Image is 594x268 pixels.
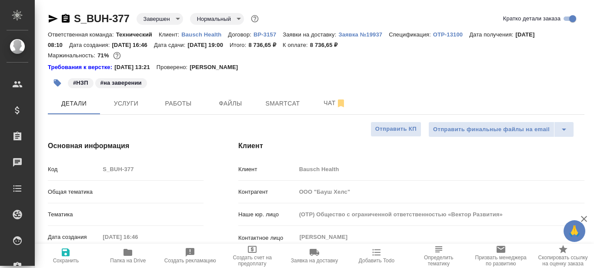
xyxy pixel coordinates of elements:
[238,188,296,196] p: Контрагент
[48,188,100,196] p: Общая тематика
[190,13,244,25] div: Завершен
[94,79,148,86] span: на заверении
[114,63,157,72] p: [DATE] 13:21
[296,185,584,198] input: Пустое поле
[181,31,228,38] p: Bausch Health
[314,98,356,109] span: Чат
[370,122,421,137] button: Отправить КП
[228,31,254,38] p: Договор:
[389,31,433,38] p: Спецификация:
[67,79,94,86] span: НЗП
[53,258,79,264] span: Сохранить
[48,31,116,38] p: Ответственная команда:
[48,13,58,24] button: Скопировать ссылку для ЯМессенджера
[48,165,100,174] p: Код
[97,52,111,59] p: 71%
[48,52,97,59] p: Маржинальность:
[433,31,469,38] p: OTP-13100
[116,31,159,38] p: Технический
[283,31,338,38] p: Заявки на доставку:
[48,63,114,72] div: Нажми, чтобы открыть папку с инструкцией
[537,255,589,267] span: Скопировать ссылку на оценку заказа
[413,255,464,267] span: Определить тематику
[141,15,173,23] button: Завершен
[100,185,204,199] div: ​
[100,163,204,175] input: Пустое поле
[469,31,515,38] p: Дата получения:
[187,42,230,48] p: [DATE] 19:00
[221,244,284,268] button: Создать счет на предоплату
[154,42,187,48] p: Дата сдачи:
[475,255,527,267] span: Призвать менеджера по развитию
[227,255,278,267] span: Создать счет на предоплату
[105,98,147,109] span: Услуги
[157,63,190,72] p: Проверено:
[53,98,95,109] span: Детали
[48,141,204,151] h4: Основная информация
[249,13,260,24] button: Доп статусы указывают на важность/срочность заказа
[375,124,417,134] span: Отправить КП
[60,13,71,24] button: Скопировать ссылку
[262,98,304,109] span: Smartcat
[48,233,100,242] p: Дата создания
[48,210,100,219] p: Тематика
[338,30,389,39] button: Заявка №19937
[254,31,283,38] p: ВР-3157
[230,42,248,48] p: Итого:
[345,244,407,268] button: Добавить Todo
[73,79,88,87] p: #НЗП
[567,222,582,240] span: 🙏
[97,244,159,268] button: Папка на Drive
[110,258,146,264] span: Папка на Drive
[338,31,389,38] p: Заявка №19937
[74,13,130,24] a: S_BUH-377
[284,244,346,268] button: Заявка на доставку
[428,122,554,137] button: Отправить финальные файлы на email
[248,42,283,48] p: 8 736,65 ₽
[48,63,114,72] a: Требования к верстке:
[164,258,216,264] span: Создать рекламацию
[157,98,199,109] span: Работы
[564,220,585,242] button: 🙏
[296,163,584,175] input: Пустое поле
[238,165,296,174] p: Клиент
[254,30,283,38] a: ВР-3157
[407,244,470,268] button: Определить тематику
[137,13,183,25] div: Завершен
[283,42,310,48] p: К оплате:
[532,244,594,268] button: Скопировать ссылку на оценку заказа
[433,30,469,38] a: OTP-13100
[181,30,228,38] a: Bausch Health
[296,208,584,221] input: Пустое поле
[291,258,338,264] span: Заявка на доставку
[100,231,176,243] input: Пустое поле
[336,98,346,109] svg: Отписаться
[238,234,296,242] p: Контактное лицо
[100,207,204,222] div: ​
[159,244,221,268] button: Создать рекламацию
[194,15,234,23] button: Нормальный
[310,42,344,48] p: 8 736,65 ₽
[470,244,532,268] button: Призвать менеджера по развитию
[190,63,244,72] p: [PERSON_NAME]
[238,141,584,151] h4: Клиент
[503,14,561,23] span: Кратко детали заказа
[35,244,97,268] button: Сохранить
[210,98,251,109] span: Файлы
[359,258,394,264] span: Добавить Todo
[112,42,154,48] p: [DATE] 16:46
[159,31,181,38] p: Клиент:
[48,73,67,93] button: Добавить тэг
[100,79,142,87] p: #на заверении
[69,42,112,48] p: Дата создания:
[111,50,123,61] button: 2131.70 RUB;
[428,122,574,137] div: split button
[238,210,296,219] p: Наше юр. лицо
[433,125,550,135] span: Отправить финальные файлы на email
